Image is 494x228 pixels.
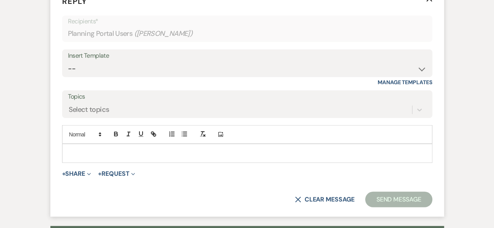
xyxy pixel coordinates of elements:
span: ( [PERSON_NAME] ) [134,28,193,39]
button: Clear message [295,196,354,203]
div: Select topics [69,105,109,115]
a: Manage Templates [378,79,432,86]
div: Planning Portal Users [68,26,426,41]
button: Send Message [365,192,432,207]
button: Share [62,171,91,177]
span: + [62,171,66,177]
button: Request [98,171,135,177]
label: Topics [68,91,426,103]
div: Insert Template [68,50,426,62]
span: + [98,171,102,177]
p: Recipients* [68,16,426,27]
